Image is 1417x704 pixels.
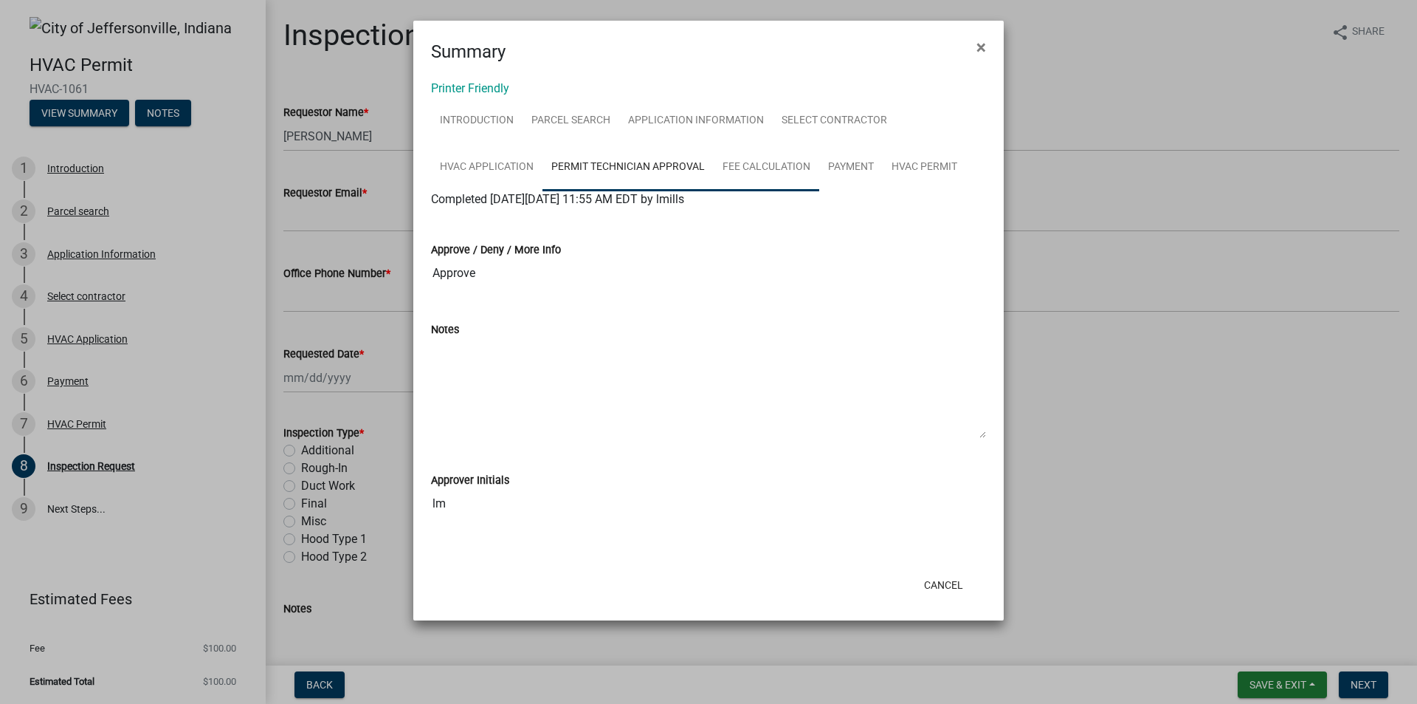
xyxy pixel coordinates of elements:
[431,325,459,335] label: Notes
[431,98,523,145] a: Introduction
[976,37,986,58] span: ×
[883,144,966,191] a: HVAC Permit
[431,245,561,256] label: Approve / Deny / More Info
[912,572,975,598] button: Cancel
[431,38,506,65] h4: Summary
[431,144,542,191] a: HVAC Application
[431,192,684,206] span: Completed [DATE][DATE] 11:55 AM EDT by lmills
[773,98,896,145] a: Select contractor
[431,81,509,95] a: Printer Friendly
[619,98,773,145] a: Application Information
[431,476,509,486] label: Approver Initials
[965,27,998,68] button: Close
[542,144,714,191] a: Permit Technician Approval
[714,144,819,191] a: Fee Calculation
[819,144,883,191] a: Payment
[523,98,619,145] a: Parcel search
